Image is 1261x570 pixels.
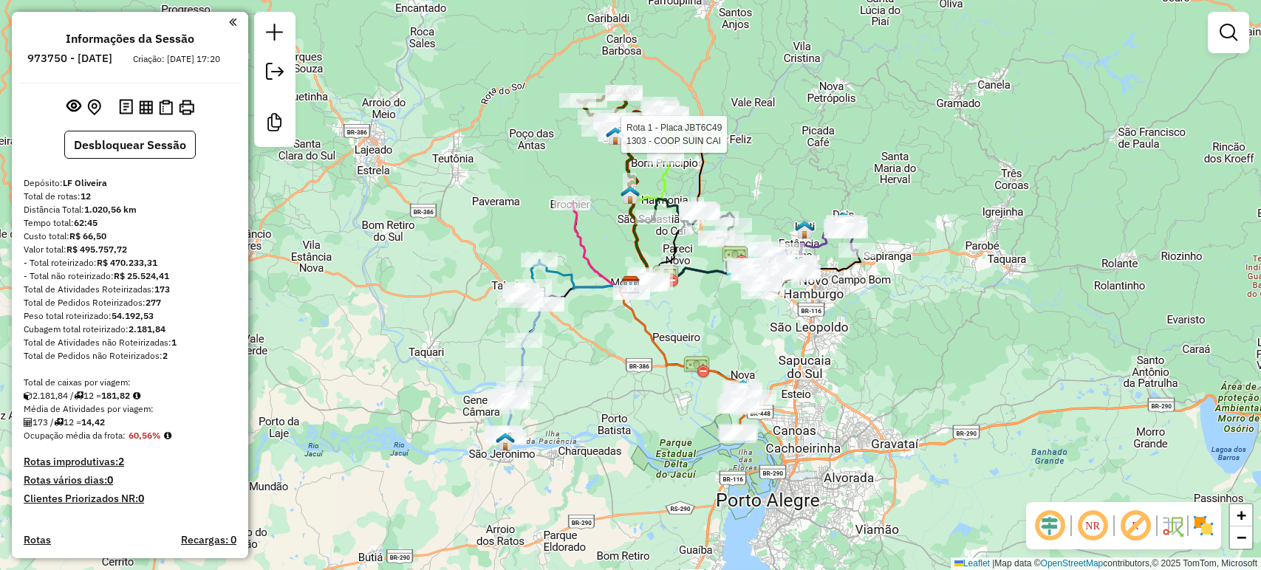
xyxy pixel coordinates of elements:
[129,430,161,441] strong: 60,56%
[118,455,124,468] strong: 2
[81,190,91,202] strong: 12
[24,492,236,505] h4: Clientes Priorizados NR:
[138,492,144,505] strong: 0
[24,283,236,296] div: Total de Atividades Roteirizadas:
[24,296,236,309] div: Total de Pedidos Roteirizados:
[146,297,161,308] strong: 277
[107,473,113,487] strong: 0
[154,284,170,295] strong: 173
[229,13,236,30] a: Clique aqui para minimizar o painel
[24,534,51,546] a: Rotas
[954,558,990,569] a: Leaflet
[116,96,136,119] button: Logs desbloquear sessão
[992,558,994,569] span: |
[24,336,236,349] div: Total de Atividades não Roteirizadas:
[24,309,236,323] div: Peso total roteirizado:
[1237,506,1246,524] span: +
[24,474,236,487] h4: Rotas vários dias:
[133,391,140,400] i: Meta Caixas/viagem: 1,00 Diferença: 180,82
[795,220,814,239] img: Ivoti
[63,177,107,188] strong: LF Oliveira
[74,217,98,228] strong: 62:45
[652,263,679,289] img: PEDÁGIO ERS 240
[24,418,33,427] i: Total de Atividades
[84,204,137,215] strong: 1.020,56 km
[136,97,156,117] button: Visualizar relatório de Roteirização
[260,18,290,51] a: Nova sessão e pesquisa
[54,418,64,427] i: Total de rotas
[24,349,236,363] div: Total de Pedidos não Roteirizados:
[621,185,640,205] img: São José do Sul
[1214,18,1243,47] a: Exibir filtros
[84,96,104,119] button: Centralizar mapa no depósito ou ponto de apoio
[24,243,236,256] div: Valor total:
[129,323,165,334] strong: 2.181,84
[1041,558,1104,569] a: OpenStreetMap
[171,337,177,348] strong: 1
[722,244,748,270] img: PEDÁGIO ERS122
[156,97,176,118] button: Visualizar Romaneio
[176,97,197,118] button: Imprimir Rotas
[1230,526,1252,549] a: Zoom out
[834,211,853,230] img: Dois Irmao
[24,416,236,429] div: 173 / 12 =
[66,32,194,46] h4: Informações da Sessão
[1237,528,1246,546] span: −
[260,108,290,141] a: Criar modelo
[606,126,625,145] img: Salvador do Sul
[24,216,236,230] div: Tempo total:
[81,416,105,427] strong: 14,42
[69,230,106,241] strong: R$ 66,50
[24,176,236,190] div: Depósito:
[1075,508,1110,543] span: Ocultar NR
[1118,508,1153,543] span: Exibir rótulo
[181,534,236,546] h4: Recargas: 0
[951,557,1261,570] div: Map data © contributors,© 2025 TomTom, Microsoft
[1032,508,1067,543] span: Ocultar deslocamento
[97,257,157,268] strong: R$ 470.233,31
[163,350,168,361] strong: 2
[734,379,753,398] img: Nova Santa Rita
[787,256,806,275] img: Estancia Velha
[24,230,236,243] div: Custo total:
[127,52,226,66] div: Criação: [DATE] 17:20
[101,390,130,401] strong: 181,82
[621,275,640,295] img: LF Oliveira
[24,256,236,269] div: - Total roteirizado:
[24,376,236,389] div: Total de caixas por viagem:
[1192,514,1215,538] img: Exibir/Ocultar setores
[24,402,236,416] div: Média de Atividades por viagem:
[24,323,236,336] div: Cubagem total roteirizado:
[24,391,33,400] i: Cubagem total roteirizado
[496,432,515,451] img: Triunfo
[24,269,236,283] div: - Total não roteirizado:
[114,270,169,281] strong: R$ 25.524,41
[260,57,290,90] a: Exportar sessão
[24,389,236,402] div: 2.181,84 / 12 =
[24,203,236,216] div: Distância Total:
[64,131,196,159] button: Desbloquear Sessão
[66,244,127,255] strong: R$ 495.757,72
[74,391,83,400] i: Total de rotas
[1230,504,1252,526] a: Zoom in
[164,431,171,440] em: Média calculada utilizando a maior ocupação (%Peso ou %Cubagem) de cada rota da sessão. Rotas cro...
[613,285,650,300] div: Atividade não roteirizada - MOMBACH - TIMBAUVA
[64,95,84,119] button: Exibir sessão original
[112,310,154,321] strong: 54.192,53
[24,456,236,468] h4: Rotas improdutivas:
[1161,514,1184,538] img: Fluxo de ruas
[24,190,236,203] div: Total de rotas:
[24,430,126,441] span: Ocupação média da frota:
[27,52,112,65] h6: 973750 - [DATE]
[683,354,710,380] img: PEDÁGIO BR 386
